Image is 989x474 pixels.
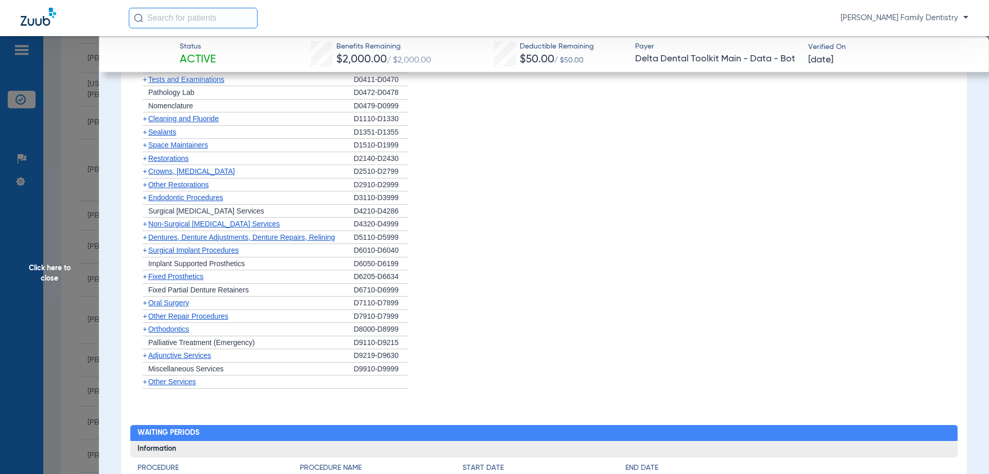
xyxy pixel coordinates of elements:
span: Endodontic Procedures [148,193,224,202]
h4: Start Date [463,463,625,473]
div: D7910-D7999 [354,310,408,323]
span: Sealants [148,128,176,136]
span: + [143,272,147,281]
span: Delta Dental Toolkit Main - Data - Bot [635,53,799,66]
span: Other Restorations [148,181,209,189]
span: $50.00 [520,54,554,65]
span: Surgical [MEDICAL_DATA] Services [148,207,264,215]
span: + [143,128,147,136]
div: D9910-D9999 [354,363,408,376]
span: Non-Surgical [MEDICAL_DATA] Services [148,220,280,228]
div: D9110-D9215 [354,336,408,350]
span: Fixed Prosthetics [148,272,203,281]
span: Tests and Examinations [148,75,225,84]
span: Oral Surgery [148,299,189,307]
span: + [143,220,147,228]
span: $2,000.00 [336,54,387,65]
div: D7110-D7899 [354,297,408,310]
span: Nomenclature [148,102,193,110]
span: Dentures, Denture Adjustments, Denture Repairs, Relining [148,233,335,241]
h4: Procedure Name [300,463,463,473]
div: D8000-D8999 [354,323,408,336]
span: + [143,299,147,307]
span: Benefits Remaining [336,41,431,52]
div: D6710-D6999 [354,284,408,297]
span: + [143,75,147,84]
iframe: Chat Widget [937,424,989,474]
input: Search for patients [129,8,258,28]
div: D2510-D2799 [354,165,408,178]
span: Active [180,53,216,67]
span: + [143,141,147,149]
span: Palliative Treatment (Emergency) [148,338,255,347]
span: / $50.00 [554,57,584,64]
div: D0479-D0999 [354,100,408,113]
span: Fixed Partial Denture Retainers [148,286,249,294]
span: + [143,246,147,254]
span: Crowns, [MEDICAL_DATA] [148,167,235,175]
div: D0411-D0470 [354,73,408,87]
h2: Waiting Periods [130,425,958,442]
img: Zuub Logo [21,8,56,26]
span: + [143,312,147,320]
span: Other Repair Procedures [148,312,229,320]
span: + [143,154,147,162]
span: [DATE] [808,54,833,67]
span: Implant Supported Prosthetics [148,259,245,268]
span: Orthodontics [148,325,189,333]
span: [PERSON_NAME] Family Dentistry [841,13,968,23]
span: + [143,193,147,202]
div: D0472-D0478 [354,86,408,100]
div: D2910-D2999 [354,178,408,192]
img: Search Icon [134,13,143,23]
div: D6050-D6199 [354,257,408,271]
span: Pathology Lab [148,88,195,96]
span: + [143,181,147,189]
div: D1110-D1330 [354,112,408,126]
span: Verified On [808,42,973,53]
div: D2140-D2430 [354,152,408,166]
div: D4210-D4286 [354,205,408,218]
div: D3110-D3999 [354,191,408,205]
div: D6010-D6040 [354,244,408,257]
span: Deductible Remaining [520,41,594,52]
span: Surgical Implant Procedures [148,246,239,254]
span: Status [180,41,216,52]
div: D1510-D1999 [354,139,408,152]
span: Cleaning and Fluoride [148,115,219,123]
span: / $2,000.00 [387,56,431,64]
h4: End Date [625,463,950,473]
h4: Procedure [138,463,300,473]
span: + [143,115,147,123]
span: + [143,351,147,359]
span: + [143,325,147,333]
div: D4320-D4999 [354,218,408,231]
div: D1351-D1355 [354,126,408,139]
span: Payer [635,41,799,52]
div: D6205-D6634 [354,270,408,284]
span: Miscellaneous Services [148,365,224,373]
span: Space Maintainers [148,141,208,149]
h3: Information [130,441,958,457]
span: + [143,233,147,241]
span: Adjunctive Services [148,351,211,359]
span: Other Services [148,378,196,386]
span: + [143,167,147,175]
span: Restorations [148,154,189,162]
div: D9219-D9630 [354,349,408,363]
div: D5110-D5999 [354,231,408,244]
span: + [143,378,147,386]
